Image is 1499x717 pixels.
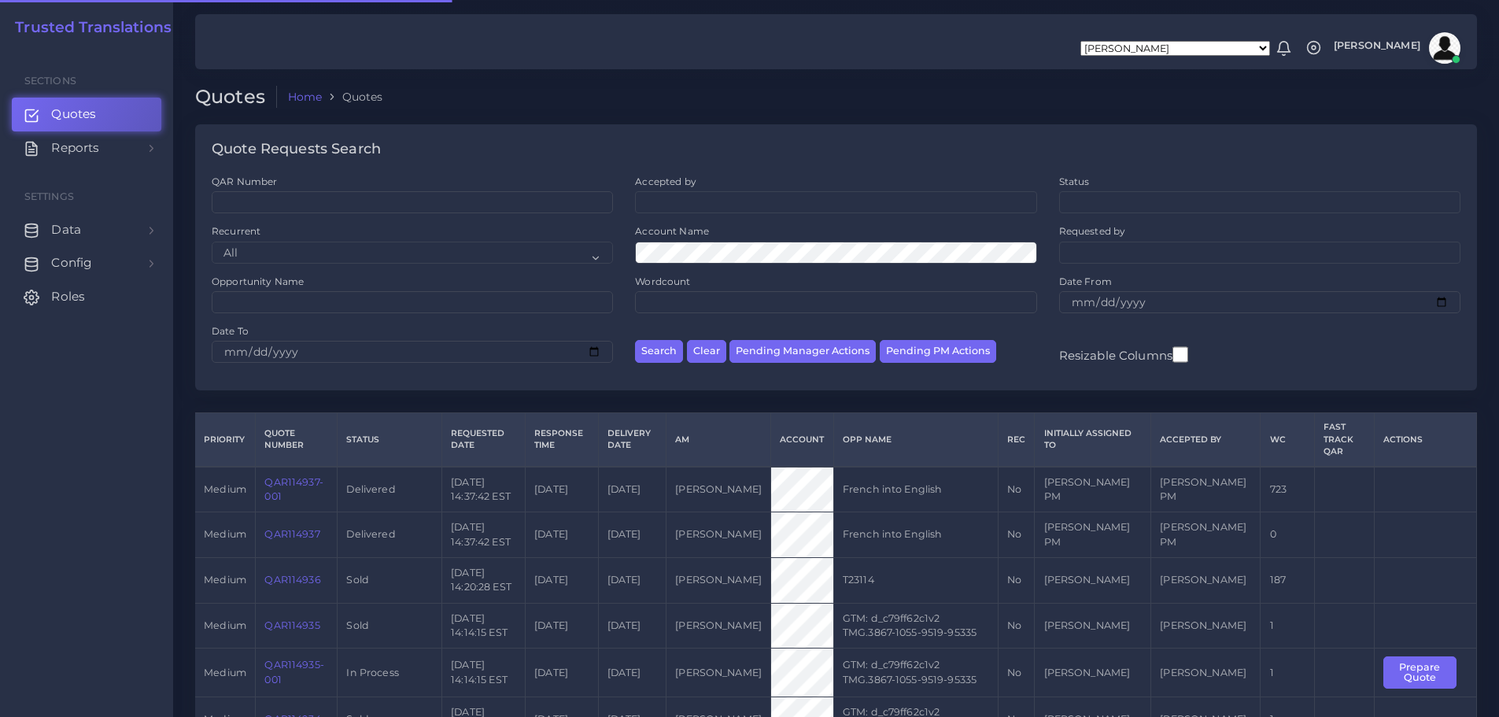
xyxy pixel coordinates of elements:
a: Config [12,246,161,279]
td: 723 [1261,467,1314,512]
a: Home [288,89,323,105]
td: No [998,603,1034,649]
td: 1 [1261,649,1314,697]
th: AM [666,413,771,467]
td: GTM: d_c79ff62c1v2 TMG.3867-1055-9519-95335 [833,603,998,649]
td: [PERSON_NAME] [666,467,771,512]
td: [DATE] 14:37:42 EST [442,512,526,558]
button: Search [635,340,683,363]
td: French into English [833,467,998,512]
td: 187 [1261,557,1314,603]
td: [DATE] [525,467,598,512]
label: Wordcount [635,275,690,288]
a: Data [12,213,161,246]
th: Delivery Date [598,413,666,467]
a: [PERSON_NAME]avatar [1326,32,1466,64]
span: [PERSON_NAME] [1334,41,1420,51]
td: [PERSON_NAME] [1151,649,1261,697]
span: medium [204,574,246,586]
td: No [998,557,1034,603]
label: Resizable Columns [1059,345,1188,364]
span: Quotes [51,105,96,123]
td: [DATE] [598,603,666,649]
h4: Quote Requests Search [212,141,381,158]
a: QAR114935 [264,619,319,631]
label: Opportunity Name [212,275,304,288]
td: French into English [833,512,998,558]
span: medium [204,619,246,631]
a: Quotes [12,98,161,131]
td: Sold [338,603,442,649]
td: [PERSON_NAME] [1035,603,1151,649]
td: [PERSON_NAME] [1151,603,1261,649]
th: Status [338,413,442,467]
td: [PERSON_NAME] [666,512,771,558]
td: [DATE] [525,649,598,697]
button: Clear [687,340,726,363]
span: medium [204,667,246,678]
td: [DATE] [598,467,666,512]
label: Status [1059,175,1090,188]
td: Delivered [338,467,442,512]
th: Response Time [525,413,598,467]
td: [DATE] [598,557,666,603]
span: medium [204,528,246,540]
td: [DATE] [525,603,598,649]
td: [DATE] 14:37:42 EST [442,467,526,512]
th: Account [771,413,833,467]
img: avatar [1429,32,1460,64]
td: [PERSON_NAME] [666,603,771,649]
td: No [998,512,1034,558]
td: No [998,467,1034,512]
td: [PERSON_NAME] [1035,649,1151,697]
td: [DATE] 14:14:15 EST [442,603,526,649]
td: In Process [338,649,442,697]
td: [PERSON_NAME] [666,557,771,603]
label: Date From [1059,275,1112,288]
th: REC [998,413,1034,467]
td: [PERSON_NAME] PM [1151,467,1261,512]
td: [PERSON_NAME] PM [1035,512,1151,558]
th: Priority [195,413,256,467]
span: Sections [24,75,76,87]
span: Data [51,221,81,238]
a: Trusted Translations [4,19,172,37]
a: Prepare Quote [1383,666,1468,678]
td: [PERSON_NAME] [1035,557,1151,603]
a: QAR114936 [264,574,320,586]
a: QAR114937 [264,528,319,540]
label: Recurrent [212,224,260,238]
label: QAR Number [212,175,277,188]
td: 0 [1261,512,1314,558]
th: Actions [1374,413,1476,467]
span: medium [204,483,246,495]
td: GTM: d_c79ff62c1v2 TMG.3867-1055-9519-95335 [833,649,998,697]
th: Requested Date [442,413,526,467]
td: [PERSON_NAME] PM [1151,512,1261,558]
label: Requested by [1059,224,1126,238]
td: [PERSON_NAME] [666,649,771,697]
a: Reports [12,131,161,164]
td: [DATE] [525,512,598,558]
button: Prepare Quote [1383,656,1457,689]
label: Date To [212,324,249,338]
a: Roles [12,280,161,313]
td: [DATE] 14:14:15 EST [442,649,526,697]
th: Fast Track QAR [1314,413,1374,467]
label: Accepted by [635,175,696,188]
input: Resizable Columns [1172,345,1188,364]
button: Pending Manager Actions [729,340,876,363]
td: [DATE] [598,649,666,697]
span: Settings [24,190,74,202]
li: Quotes [322,89,382,105]
td: 1 [1261,603,1314,649]
label: Account Name [635,224,709,238]
td: Delivered [338,512,442,558]
td: [DATE] [525,557,598,603]
span: Reports [51,139,99,157]
th: Quote Number [256,413,338,467]
span: Roles [51,288,85,305]
h2: Quotes [195,86,277,109]
th: Opp Name [833,413,998,467]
